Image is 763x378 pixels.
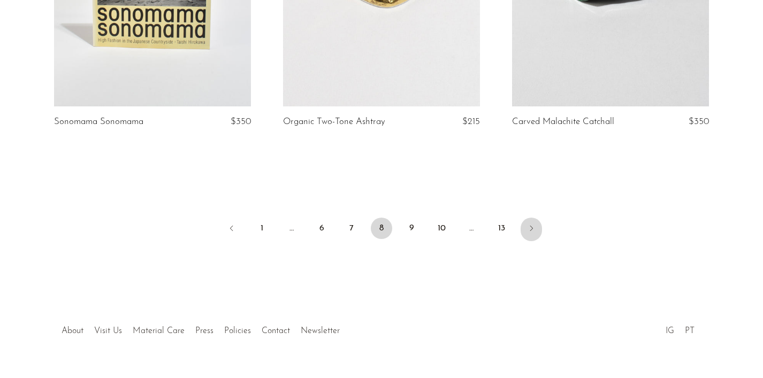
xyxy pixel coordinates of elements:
a: 13 [491,218,512,239]
a: 9 [401,218,422,239]
a: 7 [341,218,362,239]
a: About [62,327,83,335]
a: Organic Two-Tone Ashtray [283,117,385,127]
span: $215 [462,117,480,126]
span: 8 [371,218,392,239]
ul: Quick links [56,318,345,338]
a: PT [685,327,695,335]
a: Next [521,218,542,241]
span: $350 [689,117,709,126]
a: IG [666,327,674,335]
ul: Social Medias [660,318,700,338]
a: Previous [221,218,242,241]
a: 6 [311,218,332,239]
a: Contact [262,327,290,335]
a: Carved Malachite Catchall [512,117,614,127]
span: … [461,218,482,239]
a: Sonomama Sonomama [54,117,143,127]
span: … [281,218,302,239]
a: Visit Us [94,327,122,335]
a: Press [195,327,213,335]
span: $350 [231,117,251,126]
a: 10 [431,218,452,239]
a: Policies [224,327,251,335]
a: 1 [251,218,272,239]
a: Material Care [133,327,185,335]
